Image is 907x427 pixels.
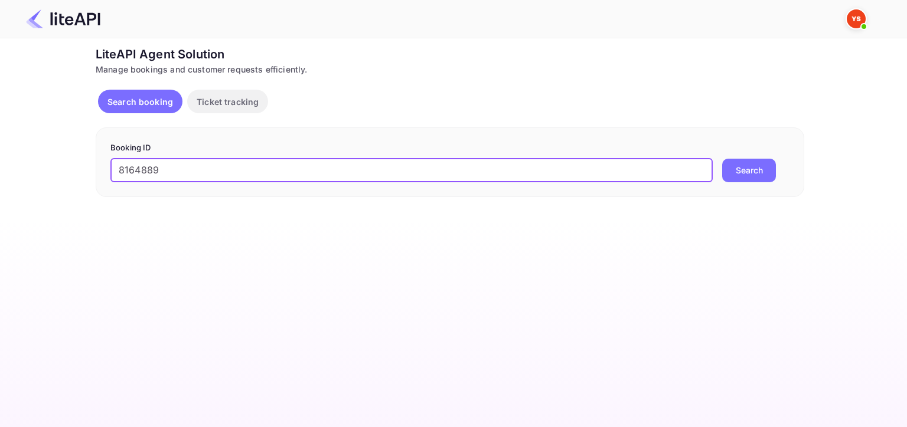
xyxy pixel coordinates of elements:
div: LiteAPI Agent Solution [96,45,804,63]
div: Manage bookings and customer requests efficiently. [96,63,804,75]
input: Enter Booking ID (e.g., 63782194) [110,159,713,182]
p: Booking ID [110,142,789,154]
button: Search [722,159,776,182]
img: Yandex Support [847,9,866,28]
p: Search booking [107,96,173,108]
p: Ticket tracking [197,96,259,108]
img: LiteAPI Logo [26,9,100,28]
